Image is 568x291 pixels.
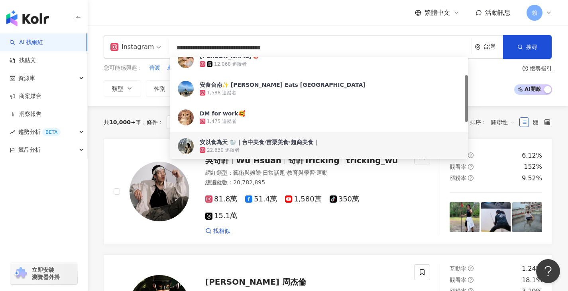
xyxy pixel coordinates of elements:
span: 81.8萬 [205,195,237,203]
div: 152% [524,162,542,171]
div: 6.12% [522,151,542,160]
button: 農曆七月十五 [167,64,201,72]
a: 找貼文 [10,57,36,64]
span: question-circle [468,152,474,158]
span: 運動 [316,170,328,176]
span: 1,580萬 [285,195,322,203]
span: 性別 [154,86,165,92]
img: KOL Avatar [178,81,194,97]
span: · [285,170,287,176]
span: 賴 [532,8,537,17]
span: [PERSON_NAME] 周杰倫 [205,277,306,287]
button: 搜尋 [503,35,552,59]
img: KOL Avatar [178,109,194,125]
img: post-image [450,202,480,232]
a: 找相似 [205,227,230,235]
iframe: Help Scout Beacon - Open [536,259,560,283]
span: 教育與學習 [287,170,315,176]
span: 10,000+ [109,119,136,125]
span: environment [475,44,481,50]
span: · [261,170,263,176]
span: 觀看率 [450,277,466,283]
span: 關聯性 [491,116,515,129]
span: tricking_wu [346,156,398,165]
button: 類型 [104,80,141,96]
span: 普渡 [149,64,160,72]
span: 競品分析 [18,141,41,159]
span: 您可能感興趣： [104,64,143,72]
div: 1,588 追蹤者 [207,90,236,96]
span: 51.4萬 [245,195,277,203]
span: rise [10,129,15,135]
div: 9.52% [522,174,542,183]
button: 性別 [146,80,183,96]
span: · [315,170,316,176]
div: 排序： [470,116,519,129]
span: 藝術與娛樂 [233,170,261,176]
div: 安以食為天 🦭｜台中美食·苗栗美食·超商美食｜ [200,138,319,146]
img: KOL Avatar [130,162,189,221]
span: 農曆七月十五 [167,64,200,72]
img: chrome extension [13,267,28,280]
div: 1,475 追蹤者 [207,118,236,125]
span: 找相似 [213,227,230,235]
span: 觀看率 [450,164,466,170]
a: 商案媒合 [10,92,41,100]
div: BETA [42,128,61,136]
span: 類型 [112,86,123,92]
span: Wu Hsuan [236,156,281,165]
span: question-circle [468,175,474,181]
div: 12,068 追蹤者 [214,61,247,68]
img: KOL Avatar [178,138,194,154]
span: 條件 ： [141,119,163,125]
span: 漲粉率 [450,175,466,181]
button: 普渡 [149,64,161,72]
span: question-circle [468,277,474,283]
a: searchAI 找網紅 [10,39,43,47]
a: 洞察報告 [10,110,41,118]
span: 資源庫 [18,69,35,87]
span: Instagram [167,115,210,129]
span: question-circle [523,66,528,71]
span: 立即安裝 瀏覽器外掛 [32,266,60,281]
div: 搜尋指引 [530,65,552,72]
span: 奇軒Tricking [288,156,340,165]
div: 台灣 [483,43,503,50]
span: 15.1萬 [205,212,237,220]
img: post-image [512,202,542,232]
div: 1.24% [522,264,542,273]
div: 總追蹤數 ： 20,782,895 [205,179,405,187]
div: 共 筆 [104,119,141,125]
span: question-circle [468,266,474,271]
div: 網紅類型 ： [205,169,405,177]
img: post-image [481,202,511,232]
span: 活動訊息 [485,9,511,16]
img: KOL Avatar [178,52,194,68]
a: chrome extension立即安裝 瀏覽器外掛 [10,263,77,284]
img: logo [6,10,49,26]
span: 日常話題 [263,170,285,176]
span: 吳奇軒 [205,156,229,165]
span: 趨勢分析 [18,123,61,141]
span: question-circle [468,164,474,170]
span: 繁體中文 [425,8,450,17]
div: DM for work🥰 [200,109,245,117]
div: 22,630 追蹤者 [207,147,240,154]
a: KOL Avatar吳奇軒Wu Hsuan奇軒Trickingtricking_wu網紅類型：藝術與娛樂·日常話題·教育與學習·運動總追蹤數：20,782,89581.8萬51.4萬1,580萬... [104,139,552,245]
div: 18.1% [522,276,542,285]
span: 350萬 [330,195,359,203]
span: 互動率 [450,266,466,272]
div: Instagram [110,41,154,53]
div: 安食台南✨ [PERSON_NAME] Eats [GEOGRAPHIC_DATA] [200,81,366,89]
span: 搜尋 [526,44,537,50]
